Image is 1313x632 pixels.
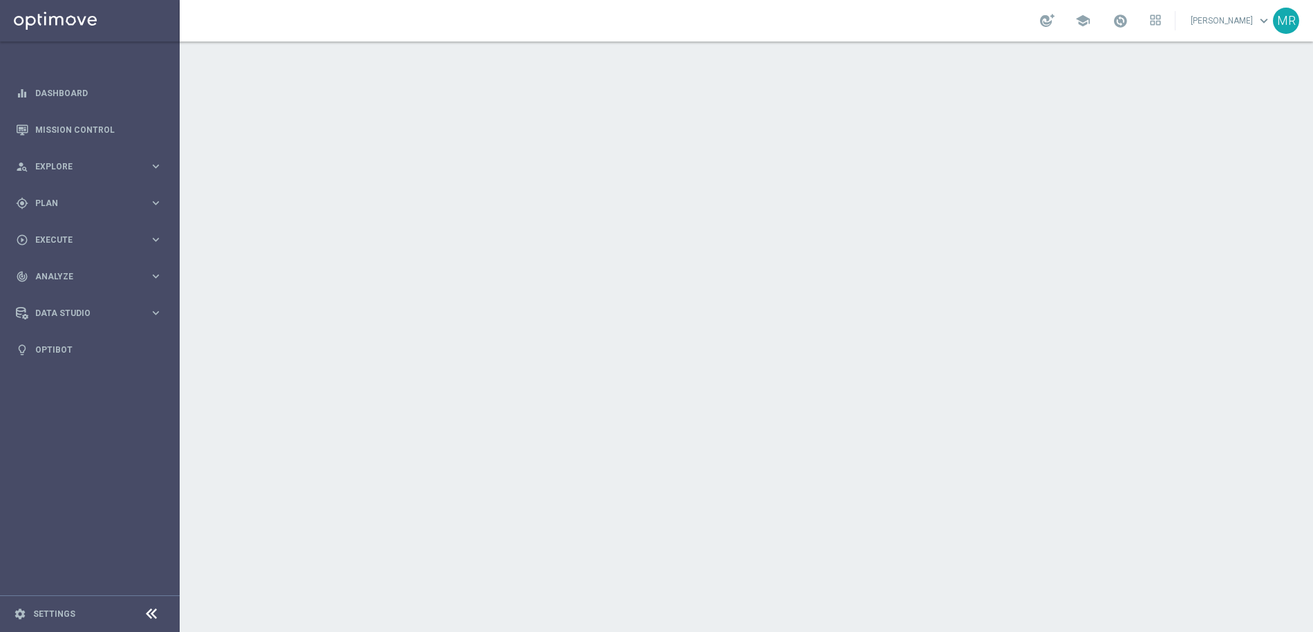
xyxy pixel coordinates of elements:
[16,234,28,246] i: play_circle_outline
[1256,13,1272,28] span: keyboard_arrow_down
[16,234,149,246] div: Execute
[149,270,162,283] i: keyboard_arrow_right
[1189,10,1273,31] a: [PERSON_NAME]keyboard_arrow_down
[35,199,149,207] span: Plan
[149,306,162,319] i: keyboard_arrow_right
[149,160,162,173] i: keyboard_arrow_right
[16,331,162,368] div: Optibot
[35,162,149,171] span: Explore
[16,160,149,173] div: Explore
[33,610,75,618] a: Settings
[16,197,149,210] div: Plan
[16,87,28,100] i: equalizer
[35,309,149,317] span: Data Studio
[15,344,163,355] button: lightbulb Optibot
[1273,8,1299,34] div: MR
[15,124,163,136] button: Mission Control
[35,272,149,281] span: Analyze
[16,270,149,283] div: Analyze
[15,161,163,172] button: person_search Explore keyboard_arrow_right
[16,111,162,148] div: Mission Control
[15,308,163,319] button: Data Studio keyboard_arrow_right
[35,111,162,148] a: Mission Control
[16,75,162,111] div: Dashboard
[14,608,26,620] i: settings
[15,234,163,245] button: play_circle_outline Execute keyboard_arrow_right
[35,236,149,244] span: Execute
[15,88,163,99] button: equalizer Dashboard
[16,307,149,319] div: Data Studio
[16,344,28,356] i: lightbulb
[15,198,163,209] button: gps_fixed Plan keyboard_arrow_right
[16,160,28,173] i: person_search
[1075,13,1090,28] span: school
[35,75,162,111] a: Dashboard
[149,233,162,246] i: keyboard_arrow_right
[16,270,28,283] i: track_changes
[35,331,162,368] a: Optibot
[16,197,28,210] i: gps_fixed
[149,196,162,210] i: keyboard_arrow_right
[15,271,163,282] button: track_changes Analyze keyboard_arrow_right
